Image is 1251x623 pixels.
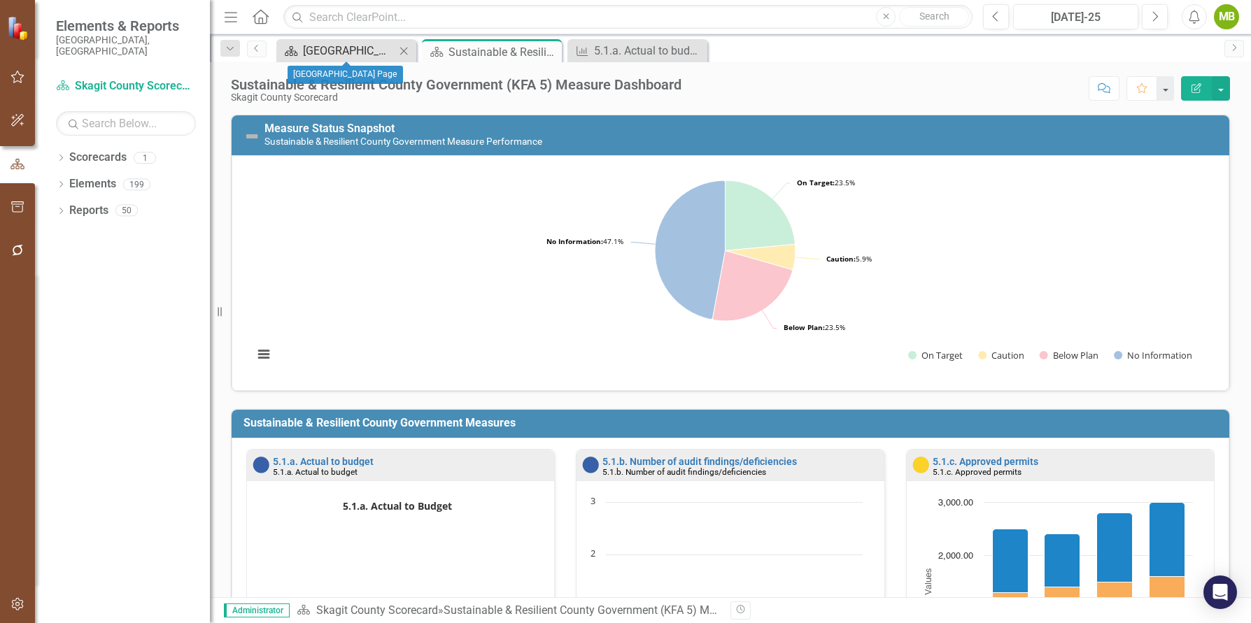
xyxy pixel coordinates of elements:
button: Show No Information [1114,349,1192,361]
button: View chart menu, Chart [254,345,274,364]
tspan: Caution: [826,254,856,264]
img: No Information [253,457,269,473]
text: 2,000.00 [938,552,973,561]
button: Show Below Plan [1040,349,1099,361]
small: [GEOGRAPHIC_DATA], [GEOGRAPHIC_DATA] [56,34,196,57]
button: MB [1214,4,1239,29]
small: 5.1.b. Number of audit findings/deficiencies [602,467,766,477]
div: [GEOGRAPHIC_DATA] Page [288,66,403,84]
tspan: Below Plan: [784,322,825,332]
img: No Information [582,457,599,473]
text: Values [924,568,933,595]
a: Elements [69,176,116,192]
button: Show Caution [978,349,1024,361]
text: 23.5% [797,178,855,187]
small: 5.1.a. Actual to budget [273,467,358,477]
div: Skagit County Scorecard [231,92,681,103]
text: 23.5% [784,322,845,332]
text: 5.9% [826,254,872,264]
text: 2 [591,547,595,559]
input: Search ClearPoint... [283,5,973,29]
a: 5.1.c. Approved permits [933,456,1038,467]
path: 2023, 1,000. Actual. [1044,534,1080,587]
a: Measure Status Snapshot [264,122,395,135]
tspan: On Target: [797,178,835,187]
div: 199 [123,178,150,190]
text: 3 [591,494,595,507]
span: Search [919,10,949,22]
g: Actual, bar series 1 of 2 with 4 bars. [992,503,1185,593]
div: 50 [115,205,138,217]
div: 1 [134,152,156,164]
div: [GEOGRAPHIC_DATA] Page [303,42,395,59]
a: Reports [69,203,108,219]
text: 3,000.00 [938,499,973,508]
a: [GEOGRAPHIC_DATA] Page [280,42,395,59]
div: Chart. Highcharts interactive chart. [246,166,1215,376]
path: Caution, 1. [726,245,796,270]
button: Search [899,7,969,27]
path: 2024, 1,290. Actual. [1096,513,1132,582]
div: Open Intercom Messenger [1203,575,1237,609]
text: 47.1% [546,236,623,246]
a: Scorecards [69,150,127,166]
a: Skagit County Scorecard [56,78,196,94]
span: Administrator [224,603,290,617]
div: Sustainable & Resilient County Government (KFA 5) Measure Dashboard [231,77,681,92]
path: Below Plan, 4. [713,251,793,322]
div: Sustainable & Resilient County Government (KFA 5) Measure Dashboard [444,603,800,617]
div: » [297,603,720,619]
tspan: No Information: [546,236,603,246]
a: Skagit County Scorecard [316,603,438,617]
path: On Target, 4. [725,180,795,250]
h3: Sustainable & Resilient County Government Measures [243,417,1222,429]
a: 5.1.a. Actual to budget [571,42,704,59]
path: 2022, 1,200. Actual. [992,529,1028,593]
a: 5.1.a. Actual to budget [273,456,374,467]
div: [DATE]-25 [1018,9,1133,26]
img: Caution [912,457,929,473]
img: Not Defined [243,128,260,145]
a: 5.1.b. Number of audit findings/deficiencies [602,456,797,467]
small: Sustainable & Resilient County Government Measure Performance [264,136,542,147]
img: ClearPoint Strategy [6,15,32,41]
div: Sustainable & Resilient County Government (KFA 5) Measure Dashboard [448,43,558,61]
input: Search Below... [56,111,196,136]
button: Show On Target [908,349,963,361]
button: [DATE]-25 [1013,4,1138,29]
span: Elements & Reports [56,17,196,34]
path: No Information, 8. [655,180,726,320]
small: 5.1.c. Approved permits [933,467,1022,477]
svg: Interactive chart [246,166,1204,376]
text: 5.1.a. Actual to Budget [343,499,452,513]
div: 5.1.a. Actual to budget [594,42,704,59]
path: 2025, 1,400. Actual. [1149,503,1185,577]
